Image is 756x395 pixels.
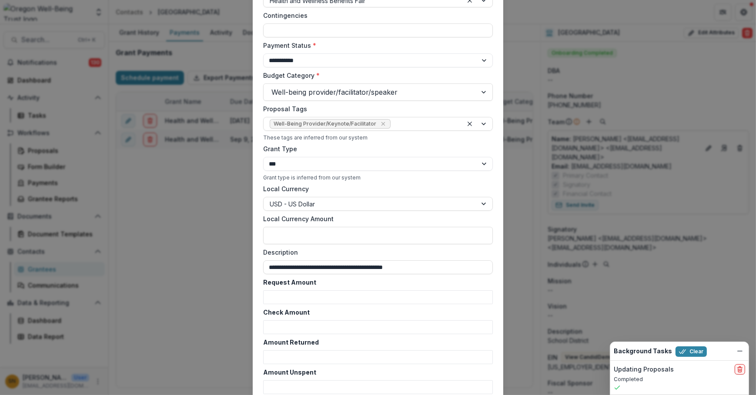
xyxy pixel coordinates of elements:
label: Amount Returned [263,338,488,347]
div: Clear selected options [465,119,475,129]
button: Dismiss [735,346,745,356]
div: Remove Well-Being Provider/Keynote/Facilitator [379,119,388,128]
label: Description [263,248,488,257]
label: Proposal Tags [263,104,488,113]
p: Completed [614,375,745,383]
span: Well-Being Provider/Keynote/Facilitator [274,121,376,127]
label: Request Amount [263,278,488,287]
button: delete [735,364,745,375]
div: Grant type is inferred from our system [263,174,493,181]
label: Budget Category [263,71,488,80]
label: Local Currency [263,184,309,193]
h2: Background Tasks [614,348,672,355]
div: These tags are inferred from our system [263,134,493,141]
button: Clear [676,346,707,357]
label: Contingencies [263,11,488,20]
h2: Updating Proposals [614,366,674,373]
label: Check Amount [263,308,488,317]
label: Grant Type [263,144,488,153]
label: Payment Status [263,41,488,50]
label: Local Currency Amount [263,214,488,223]
label: Amount Unspent [263,368,488,377]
